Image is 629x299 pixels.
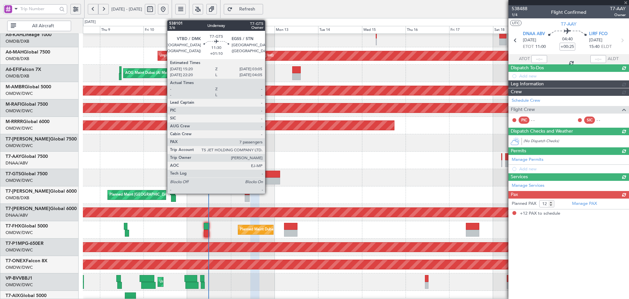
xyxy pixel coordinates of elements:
button: UTC [510,20,522,26]
a: OMDB/DXB [6,73,29,79]
span: M-RRRR [6,119,23,124]
span: T7-P1MP [6,241,25,246]
span: M-RAFI [6,102,21,107]
a: OMDW/DWC [6,108,33,114]
span: A6-KAH [6,32,23,37]
div: Thu 16 [406,26,449,34]
span: Refresh [234,7,261,11]
span: ETOT [523,44,534,50]
div: Planned Maint Dubai (Al Maktoum Intl) [240,225,304,235]
span: T7-[PERSON_NAME] [6,206,50,211]
span: [DATE] - [DATE] [111,6,142,12]
div: Sun 12 [231,26,275,34]
div: AOG Maint Dubai (Al Maktoum Intl) [125,68,185,78]
a: A6-MAHGlobal 7500 [6,50,50,54]
a: OMDB/DXB [6,38,29,44]
a: A6-EFIFalcon 7X [6,67,41,72]
div: Tue 14 [318,26,362,34]
span: T7-AAY [561,21,577,28]
a: OMDW/DWC [6,91,33,96]
div: Fri 17 [449,26,493,34]
a: T7-[PERSON_NAME]Global 6000 [6,189,77,194]
a: OMDW/DWC [6,247,33,253]
span: T7-[PERSON_NAME] [6,137,50,141]
a: T7-[PERSON_NAME]Global 6000 [6,206,77,211]
span: 11:00 [535,44,546,50]
a: DNAA/ABV [6,212,28,218]
a: T7-GTSGlobal 7500 [6,172,48,176]
div: Unplanned Maint [GEOGRAPHIC_DATA] ([GEOGRAPHIC_DATA] Intl) [160,51,274,61]
span: ELDT [601,44,612,50]
span: A6-EFI [6,67,20,72]
a: A6-KAHLineage 1000 [6,32,51,37]
div: Thu 9 [100,26,143,34]
span: T7-FHX [6,224,21,228]
a: OMDB/DXB [6,56,29,62]
a: OMDW/DWC [6,265,33,270]
span: [DATE] [589,37,602,44]
div: Flight Confirmed [551,9,586,16]
span: 04:40 [562,36,573,43]
div: Wed 15 [362,26,406,34]
div: Unplanned Maint [GEOGRAPHIC_DATA] (Al Maktoum Intl) [160,277,257,287]
span: DNAA ABV [523,31,545,37]
a: M-AMBRGlobal 5000 [6,85,51,89]
span: M-AMBR [6,85,25,89]
a: T7-AAYGlobal 7500 [6,154,48,159]
div: Sat 18 [493,26,537,34]
span: T7-GTS [6,172,21,176]
span: T7-ONEX [6,259,26,263]
span: Owner [610,12,626,18]
a: OMDB/DXB [6,195,29,201]
span: 15:40 [589,44,600,50]
a: T7-AIXGlobal 5000 [6,293,47,298]
a: OMDW/DWC [6,125,33,131]
a: T7-ONEXFalcon 8X [6,259,48,263]
a: OMDW/DWC [6,178,33,183]
a: T7-FHXGlobal 5000 [6,224,48,228]
a: OMDW/DWC [6,143,33,149]
a: VP-BVVBBJ1 [6,276,32,281]
span: ALDT [608,56,619,62]
a: M-RAFIGlobal 7500 [6,102,48,107]
a: M-RRRRGlobal 6000 [6,119,49,124]
a: T7-[PERSON_NAME]Global 7500 [6,137,77,141]
a: DNAA/ABV [6,160,28,166]
button: Refresh [224,4,263,14]
div: Fri 10 [143,26,187,34]
span: VP-BVV [6,276,22,281]
span: T7-AAY [6,154,21,159]
span: [DATE] [523,37,536,44]
span: A6-MAH [6,50,24,54]
span: All Aircraft [17,24,69,28]
a: OMDW/DWC [6,282,33,288]
span: LIRF FCO [589,31,608,37]
div: Mon 13 [275,26,318,34]
div: [DATE] [85,19,96,25]
span: 538488 [512,5,527,12]
span: T7-AIX [6,293,20,298]
span: T7-AAY [610,5,626,12]
div: Planned Maint [GEOGRAPHIC_DATA] ([GEOGRAPHIC_DATA] Intl) [109,190,219,200]
span: 1/4 [512,12,527,18]
input: Trip Number [20,4,57,14]
a: OMDW/DWC [6,230,33,236]
span: ATOT [519,56,530,62]
button: All Aircraft [7,21,71,31]
span: T7-[PERSON_NAME] [6,189,50,194]
div: Sat 11 [187,26,231,34]
a: T7-P1MPG-650ER [6,241,44,246]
